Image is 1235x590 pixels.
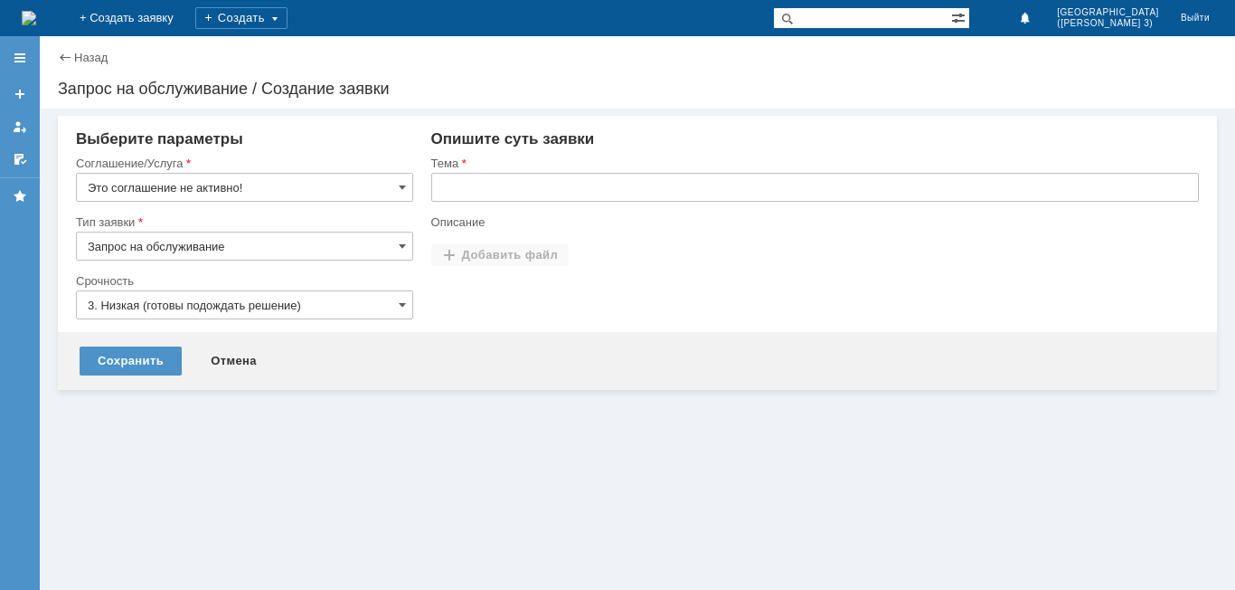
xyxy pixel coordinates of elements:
img: logo [22,11,36,25]
span: Выберите параметры [76,130,243,147]
a: Назад [74,51,108,64]
a: Перейти на домашнюю страницу [22,11,36,25]
a: Мои заявки [5,112,34,141]
div: Запрос на обслуживание / Создание заявки [58,80,1217,98]
div: Срочность [76,275,410,287]
a: Создать заявку [5,80,34,109]
span: ([PERSON_NAME] 3) [1057,18,1159,29]
div: Тема [431,157,1195,169]
span: Расширенный поиск [951,8,969,25]
span: Опишите суть заявки [431,130,595,147]
div: Создать [195,7,288,29]
div: Описание [431,216,1195,228]
div: Тип заявки [76,216,410,228]
a: Мои согласования [5,145,34,174]
div: Соглашение/Услуга [76,157,410,169]
span: [GEOGRAPHIC_DATA] [1057,7,1159,18]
